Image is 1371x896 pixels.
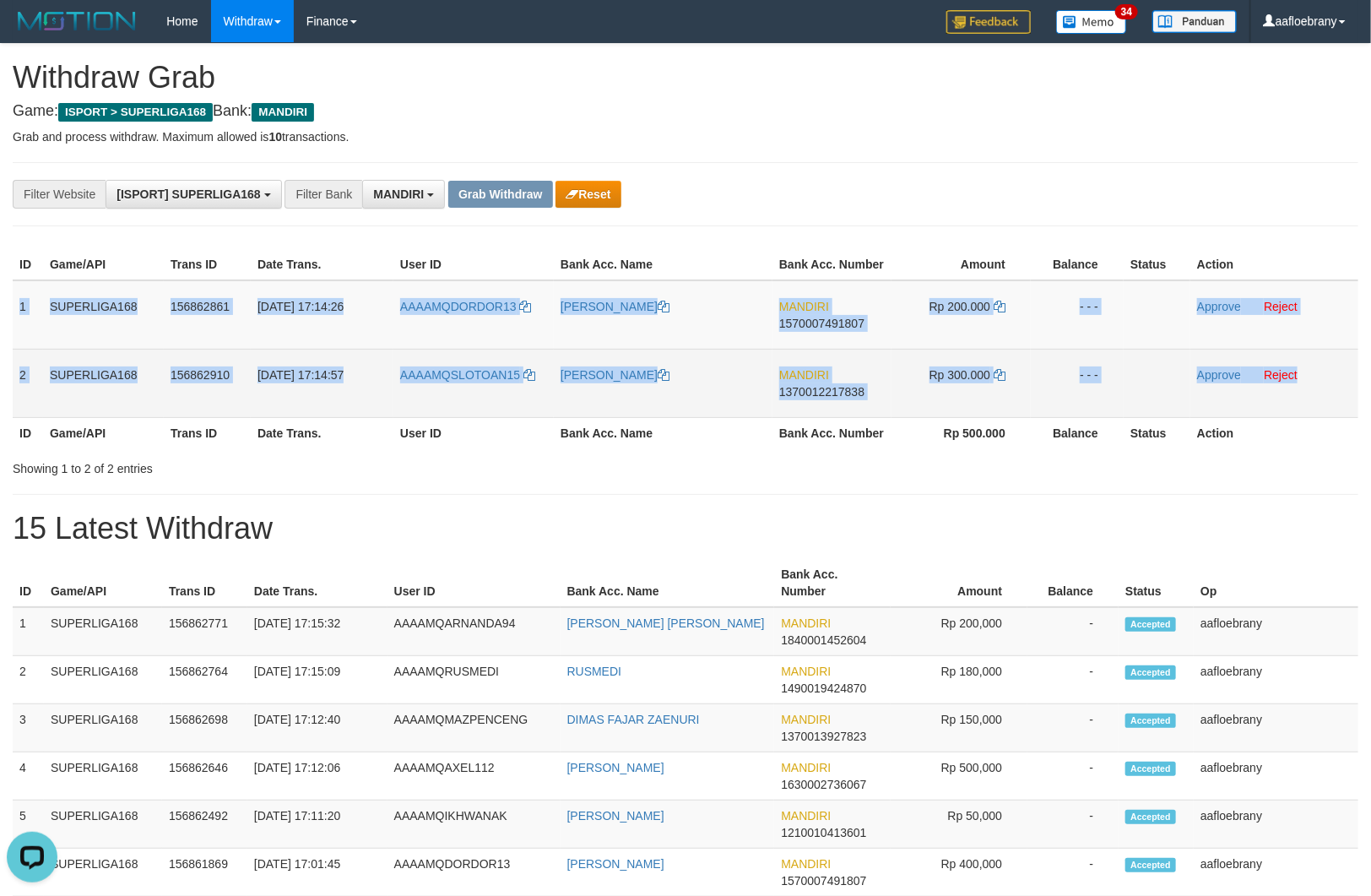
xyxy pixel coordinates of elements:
[554,249,772,280] th: Bank Acc. Name
[13,704,44,752] td: 3
[162,656,247,704] td: 156862764
[43,280,164,350] td: SUPERLIGA168
[400,368,535,382] a: AAAAMQSLOTOAN15
[13,349,43,417] td: 2
[567,665,622,678] a: RUSMEDI
[257,368,344,382] span: [DATE] 17:14:57
[567,616,765,630] a: [PERSON_NAME] [PERSON_NAME]
[44,656,162,704] td: SUPERLIGA168
[387,607,561,656] td: AAAAMQARNANDA94
[44,559,162,607] th: Game/API
[779,385,864,399] span: Copy 1370012217838 to clipboard
[891,752,1027,801] td: Rp 500,000
[162,704,247,752] td: 156862698
[171,368,230,382] span: 156862910
[1197,368,1241,382] a: Approve
[106,180,281,209] button: [ISPORT] SUPERLIGA168
[43,349,164,417] td: SUPERLIGA168
[1194,752,1358,801] td: aafloebrany
[1027,607,1119,656] td: -
[162,607,247,656] td: 156862771
[891,249,1031,280] th: Amount
[362,180,445,209] button: MANDIRI
[1125,617,1176,632] span: Accepted
[1194,801,1358,849] td: aafloebrany
[162,559,247,607] th: Trans ID
[567,761,664,774] a: [PERSON_NAME]
[781,874,866,888] span: Copy 1570007491807 to clipboard
[1115,4,1138,19] span: 34
[781,809,831,823] span: MANDIRI
[171,300,230,313] span: 156862861
[561,300,669,313] a: [PERSON_NAME]
[929,300,990,313] span: Rp 200.000
[1194,559,1358,607] th: Op
[117,187,260,201] span: [ISPORT] SUPERLIGA168
[44,607,162,656] td: SUPERLIGA168
[1031,280,1124,350] td: - - -
[1190,417,1358,448] th: Action
[44,704,162,752] td: SUPERLIGA168
[387,704,561,752] td: AAAAMQMAZPENCENG
[252,103,314,122] span: MANDIRI
[13,656,44,704] td: 2
[1031,349,1124,417] td: - - -
[1194,607,1358,656] td: aafloebrany
[1125,762,1176,776] span: Accepted
[891,417,1031,448] th: Rp 500.000
[43,249,164,280] th: Game/API
[772,417,891,448] th: Bank Acc. Number
[13,8,141,34] img: MOTION_logo.png
[567,809,664,823] a: [PERSON_NAME]
[1125,714,1176,728] span: Accepted
[781,665,831,678] span: MANDIRI
[13,280,43,350] td: 1
[13,512,1358,546] h1: 15 Latest Withdraw
[251,249,393,280] th: Date Trans.
[781,633,866,647] span: Copy 1840001452604 to clipboard
[13,559,44,607] th: ID
[781,713,831,726] span: MANDIRI
[164,417,251,448] th: Trans ID
[13,417,43,448] th: ID
[555,181,620,208] button: Reset
[779,300,829,313] span: MANDIRI
[387,656,561,704] td: AAAAMQRUSMEDI
[1124,417,1190,448] th: Status
[1125,665,1176,680] span: Accepted
[567,713,700,726] a: DIMAS FAJAR ZAENURI
[7,7,57,57] button: Open LiveChat chat widget
[781,682,866,695] span: Copy 1490019424870 to clipboard
[448,181,552,208] button: Grab Withdraw
[1197,300,1241,313] a: Approve
[1027,752,1119,801] td: -
[164,249,251,280] th: Trans ID
[1027,559,1119,607] th: Balance
[13,103,1358,120] h4: Game: Bank:
[13,61,1358,95] h1: Withdraw Grab
[1125,810,1176,824] span: Accepted
[247,656,387,704] td: [DATE] 17:15:09
[247,752,387,801] td: [DATE] 17:12:06
[247,607,387,656] td: [DATE] 17:15:32
[162,801,247,849] td: 156862492
[779,368,829,382] span: MANDIRI
[1119,559,1194,607] th: Status
[44,752,162,801] td: SUPERLIGA168
[561,368,669,382] a: [PERSON_NAME]
[13,607,44,656] td: 1
[1194,704,1358,752] td: aafloebrany
[1027,801,1119,849] td: -
[58,103,213,122] span: ISPORT > SUPERLIGA168
[781,730,866,743] span: Copy 1370013927823 to clipboard
[781,761,831,774] span: MANDIRI
[13,128,1358,145] p: Grab and process withdraw. Maximum allowed is transactions.
[400,300,532,313] a: AAAAMQDORDOR13
[387,752,561,801] td: AAAAMQAXEL112
[43,417,164,448] th: Game/API
[781,778,866,791] span: Copy 1630002736067 to clipboard
[781,857,831,871] span: MANDIRI
[1264,368,1298,382] a: Reject
[891,801,1027,849] td: Rp 50,000
[1056,10,1127,34] img: Button%20Memo.svg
